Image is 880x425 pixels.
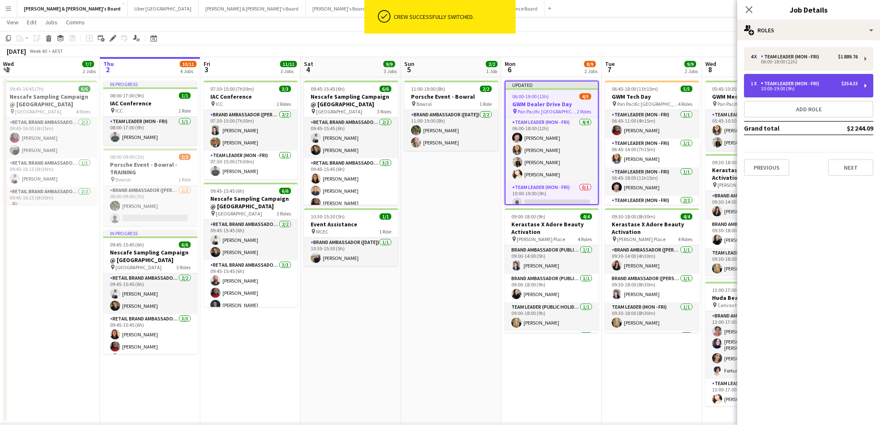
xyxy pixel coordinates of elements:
span: 6/6 [79,86,90,92]
span: 3 Roles [377,108,391,115]
h3: Kerastase X Adore Beauty Activation [505,220,599,236]
span: Edit [27,18,37,26]
div: 09:45-16:45 (7h)6/6Nescafe Sampling Campaign @ [GEOGRAPHIC_DATA] [GEOGRAPHIC_DATA]4 RolesRETAIL B... [3,81,97,205]
span: Week 40 [28,48,49,54]
app-job-card: Updated06:00-19:00 (13h)4/5GWM Dealer Drive Day Pan Pacific [GEOGRAPHIC_DATA]2 RolesTeam Leader (... [505,81,599,205]
span: 6/6 [279,188,291,194]
span: 4/4 [580,213,592,220]
div: 4 x [751,54,761,60]
div: 2 Jobs [83,68,96,74]
span: 08:00-17:00 (9h) [110,92,144,99]
span: Sun [404,60,414,68]
app-job-card: 05:45-10:30 (4h45m)2/2GWM Media Drive Day Pan Pacific [GEOGRAPHIC_DATA]1 RoleTeam Leader (Mon - F... [705,81,799,151]
span: 4 Roles [678,101,692,107]
div: 2 Jobs [685,68,698,74]
span: 3/3 [279,86,291,92]
div: Roles [737,20,880,40]
button: Add role [744,101,873,118]
div: 11:00-19:00 (8h)2/2Porsche Event - Bowral Bowral1 RoleBrand Ambassador ([DATE])2/211:00-19:00 (8h... [404,81,498,151]
span: 1/2 [179,154,191,160]
span: 4 Roles [76,108,90,115]
app-job-card: 06:45-18:00 (11h15m)5/5GWM Tech Day Pan Pacific [GEOGRAPHIC_DATA]4 RolesTeam Leader (Mon - Fri)1/... [605,81,699,205]
span: 07:30-15:00 (7h30m) [210,86,254,92]
span: 08:00-09:00 (1h) [110,154,144,160]
span: 1 [2,65,14,74]
div: 3 Jobs [384,68,397,74]
span: Thu [103,60,114,68]
h3: GWM Tech Day [605,93,699,100]
div: 4 Jobs [180,68,196,74]
app-job-card: 09:45-15:45 (6h)6/6Nescafe Sampling Campaign @ [GEOGRAPHIC_DATA] [GEOGRAPHIC_DATA]3 RolesRETAIL B... [204,183,298,307]
span: Wed [3,60,14,68]
span: ICC [216,101,223,107]
app-card-role: Brand Ambassador (Public Holiday)1/1 [505,331,599,359]
div: Updated [505,81,598,88]
h3: Kerastase X Adore Beauty Activation [605,220,699,236]
span: Pan Pacific [GEOGRAPHIC_DATA] [617,101,678,107]
span: 3 [202,65,210,74]
span: 1 Role [479,101,492,107]
span: 1 Role [178,108,191,114]
h3: IAC Conference [204,93,298,100]
button: [PERSON_NAME] & [PERSON_NAME]'s Board [199,0,306,17]
span: 4/4 [681,213,692,220]
app-card-role: Team Leader (Mon - Fri)1/107:30-15:00 (7h30m)[PERSON_NAME] [204,151,298,179]
button: Previous [744,159,789,176]
span: 09:30-18:00 (8h30m) [712,159,756,165]
span: 2 [102,65,114,74]
div: In progress09:45-15:45 (6h)6/6Nescafe Sampling Campaign @ [GEOGRAPHIC_DATA] [GEOGRAPHIC_DATA]3 Ro... [103,230,197,354]
app-card-role: Brand Ambassador ([PERSON_NAME])4/413:00-17:00 (4h)[PERSON_NAME][PERSON_NAME] [PERSON_NAME][PERSO... [705,311,799,379]
span: 1 Role [379,228,391,235]
div: 13:00-17:00 (4h)5/5Huda Beauty Event Canvas House [GEOGRAPHIC_DATA]2 RolesBrand Ambassador ([PERS... [705,282,799,406]
h3: Nescafe Sampling Campaign @ [GEOGRAPHIC_DATA] [103,249,197,264]
span: 1/1 [179,92,191,99]
span: Pan Pacific [GEOGRAPHIC_DATA] [718,101,780,107]
div: 1 Job [486,68,497,74]
a: Comms [63,17,88,28]
app-job-card: In progress08:00-17:00 (9h)1/1IAC Conference ICC1 RoleTeam Leader (Mon - Fri)1/108:00-17:00 (9h)[... [103,81,197,145]
h3: GWM Dealer Drive Day [505,100,598,108]
app-card-role: Team Leader (Mon - Fri)2/207:30-15:00 (7h30m) [605,196,699,236]
a: View [3,17,22,28]
span: Sat [304,60,313,68]
span: Fri [204,60,210,68]
h3: Porsche Event - Bowral - TRAINING [103,161,197,176]
app-job-card: 09:00-18:00 (9h)4/4Kerastase X Adore Beauty Activation [PERSON_NAME] Place4 RolesBrand Ambassador... [505,208,599,333]
span: 09:45-15:45 (6h) [311,86,345,92]
div: In progress [103,230,197,236]
span: [PERSON_NAME] Place [517,236,565,242]
div: 09:45-15:45 (6h)6/6Nescafe Sampling Campaign @ [GEOGRAPHIC_DATA] [GEOGRAPHIC_DATA]3 RolesRETAIL B... [304,81,398,205]
span: 4 Roles [578,236,592,242]
span: 4 [303,65,313,74]
span: 3 Roles [176,264,191,270]
h3: Nescafe Sampling Campaign @ [GEOGRAPHIC_DATA] [204,195,298,210]
td: Grand total [744,121,820,135]
span: Wed [705,60,716,68]
app-card-role: Team Leader (Mon - Fri)1/109:30-18:00 (8h30m)[PERSON_NAME] [705,248,799,277]
span: 4/5 [579,93,591,100]
div: $1 889.76 [838,54,858,60]
app-card-role: Team Leader (Mon - Fri)4/406:00-18:00 (12h)[PERSON_NAME][PERSON_NAME][PERSON_NAME][PERSON_NAME] [505,118,598,183]
app-card-role: RETAIL Brand Ambassador ([DATE])2/209:45-15:45 (6h)[PERSON_NAME][PERSON_NAME] [304,118,398,158]
button: Uber [GEOGRAPHIC_DATA] [128,0,199,17]
button: [PERSON_NAME]'s Board [306,0,372,17]
app-card-role: Team Leader (Mon - Fri)1/108:00-17:00 (9h)[PERSON_NAME] [103,117,197,145]
app-card-role: Brand Ambassador ([PERSON_NAME])1/208:00-09:00 (1h)[PERSON_NAME] [103,186,197,226]
app-card-role: Team Leader (Mon - Fri)1/109:30-18:00 (8h30m)[PERSON_NAME] [605,302,699,331]
div: Team Leader (Mon - Fri) [761,81,822,87]
button: Next [828,159,873,176]
td: $2 244.09 [820,121,873,135]
div: 07:30-15:00 (7h30m)3/3IAC Conference ICC2 RolesBrand Ambassador ([PERSON_NAME])2/207:30-15:00 (7h... [204,81,298,179]
span: 1/1 [380,213,391,220]
span: 11:00-19:00 (8h) [411,86,445,92]
span: 6 [503,65,516,74]
div: 09:30-18:00 (8h30m)4/4Kerastase X Adore Beauty Activation [PERSON_NAME] Place4 RolesBrand Ambassa... [705,154,799,278]
span: Bowral [115,176,131,183]
div: In progress [103,81,197,87]
app-card-role: Brand Ambassador (Public Holiday)1/109:00-18:00 (9h)[PERSON_NAME] [505,274,599,302]
h3: Kerastase X Adore Beauty Activation [705,166,799,181]
span: [GEOGRAPHIC_DATA] [115,264,162,270]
